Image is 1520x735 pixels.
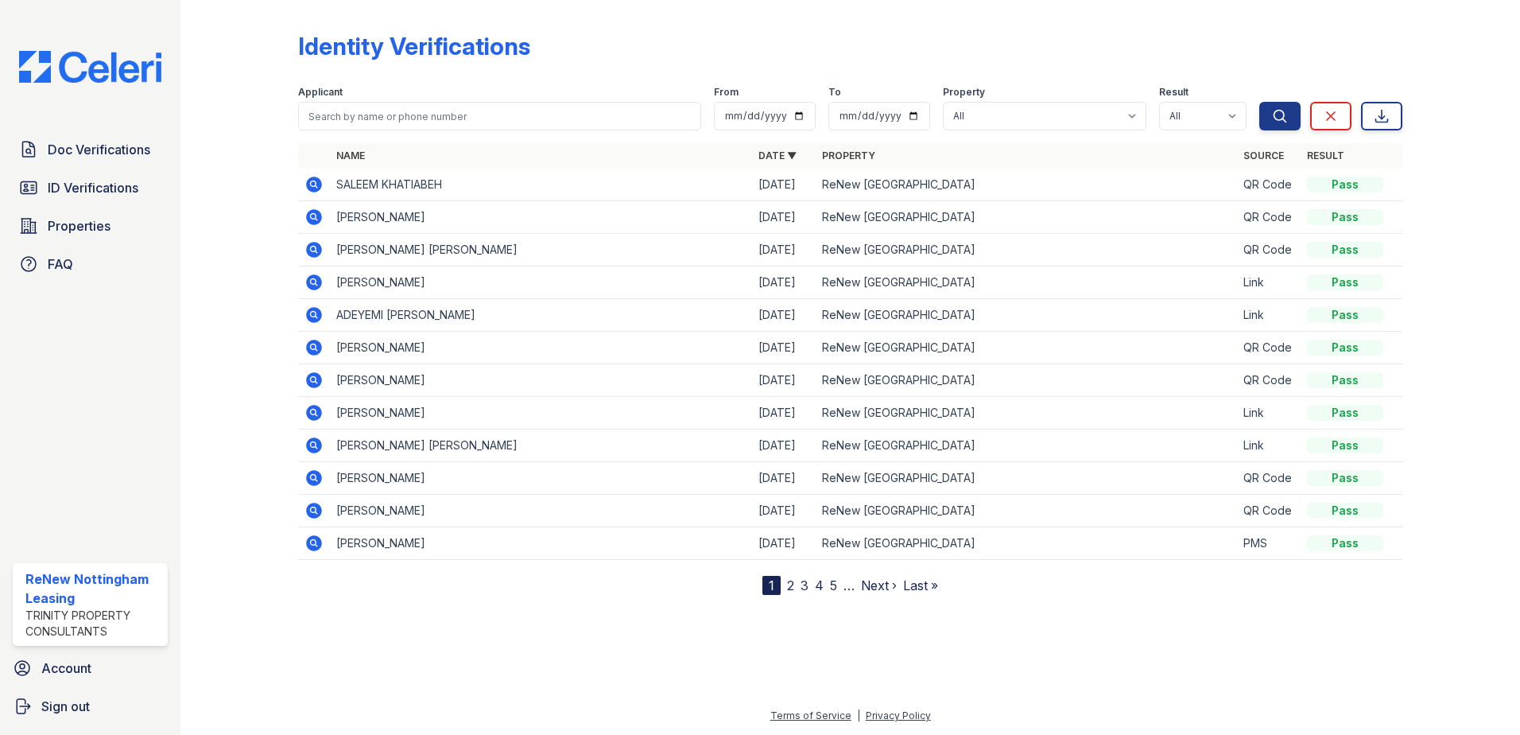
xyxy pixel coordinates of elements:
td: [PERSON_NAME] [330,266,752,299]
td: [DATE] [752,527,816,560]
td: ReNew [GEOGRAPHIC_DATA] [816,332,1238,364]
div: ReNew Nottingham Leasing [25,570,161,608]
span: Properties [48,216,111,235]
a: FAQ [13,248,168,280]
td: [DATE] [752,397,816,430]
td: [PERSON_NAME] [330,527,752,560]
label: From [714,86,739,99]
span: Account [41,659,91,678]
td: ReNew [GEOGRAPHIC_DATA] [816,299,1238,332]
a: Sign out [6,690,174,722]
td: QR Code [1237,234,1301,266]
div: Identity Verifications [298,32,530,60]
td: QR Code [1237,462,1301,495]
input: Search by name or phone number [298,102,701,130]
td: [PERSON_NAME] [PERSON_NAME] [330,234,752,266]
div: Pass [1307,470,1383,486]
label: Property [943,86,985,99]
div: Pass [1307,340,1383,356]
td: [DATE] [752,495,816,527]
div: 1 [762,576,781,595]
td: ReNew [GEOGRAPHIC_DATA] [816,462,1238,495]
a: ID Verifications [13,172,168,204]
a: Last » [903,577,938,593]
div: Pass [1307,307,1383,323]
td: [DATE] [752,234,816,266]
td: QR Code [1237,364,1301,397]
td: ReNew [GEOGRAPHIC_DATA] [816,495,1238,527]
a: Property [822,150,875,161]
td: [DATE] [752,299,816,332]
td: ReNew [GEOGRAPHIC_DATA] [816,397,1238,430]
a: Result [1307,150,1344,161]
div: Pass [1307,209,1383,225]
a: 5 [830,577,837,593]
td: [PERSON_NAME] [330,201,752,234]
td: Link [1237,430,1301,462]
span: Sign out [41,697,90,716]
div: Pass [1307,437,1383,453]
div: Pass [1307,503,1383,519]
div: Pass [1307,274,1383,290]
td: QR Code [1237,495,1301,527]
td: [PERSON_NAME] [330,495,752,527]
img: CE_Logo_Blue-a8612792a0a2168367f1c8372b55b34899dd931a85d93a1a3d3e32e68fde9ad4.png [6,51,174,83]
td: [DATE] [752,266,816,299]
div: Pass [1307,242,1383,258]
a: Name [336,150,365,161]
div: Pass [1307,372,1383,388]
td: [DATE] [752,430,816,462]
td: [PERSON_NAME] [330,462,752,495]
label: To [828,86,841,99]
td: Link [1237,397,1301,430]
a: Properties [13,210,168,242]
div: Pass [1307,405,1383,421]
div: Pass [1307,177,1383,192]
a: 4 [815,577,824,593]
a: Source [1243,150,1284,161]
a: Next › [861,577,897,593]
label: Applicant [298,86,343,99]
td: ReNew [GEOGRAPHIC_DATA] [816,527,1238,560]
td: ReNew [GEOGRAPHIC_DATA] [816,169,1238,201]
td: ReNew [GEOGRAPHIC_DATA] [816,266,1238,299]
div: Pass [1307,535,1383,551]
a: 3 [801,577,808,593]
span: FAQ [48,255,73,274]
td: SALEEM KHATIABEH [330,169,752,201]
td: ADEYEMI [PERSON_NAME] [330,299,752,332]
td: Link [1237,266,1301,299]
a: Terms of Service [770,710,851,721]
td: QR Code [1237,201,1301,234]
td: [PERSON_NAME] [PERSON_NAME] [330,430,752,462]
label: Result [1159,86,1188,99]
a: Account [6,652,174,684]
td: [DATE] [752,462,816,495]
td: [DATE] [752,169,816,201]
td: ReNew [GEOGRAPHIC_DATA] [816,430,1238,462]
a: Date ▼ [758,150,797,161]
a: Privacy Policy [866,710,931,721]
td: [DATE] [752,364,816,397]
td: [PERSON_NAME] [330,397,752,430]
td: QR Code [1237,332,1301,364]
td: ReNew [GEOGRAPHIC_DATA] [816,201,1238,234]
span: … [843,576,855,595]
td: ReNew [GEOGRAPHIC_DATA] [816,364,1238,397]
div: | [857,710,860,721]
span: ID Verifications [48,178,138,197]
span: Doc Verifications [48,140,150,159]
a: Doc Verifications [13,134,168,165]
td: [DATE] [752,201,816,234]
td: QR Code [1237,169,1301,201]
td: Link [1237,299,1301,332]
td: [DATE] [752,332,816,364]
td: [PERSON_NAME] [330,364,752,397]
a: 2 [787,577,794,593]
div: Trinity Property Consultants [25,608,161,640]
td: [PERSON_NAME] [330,332,752,364]
td: ReNew [GEOGRAPHIC_DATA] [816,234,1238,266]
td: PMS [1237,527,1301,560]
